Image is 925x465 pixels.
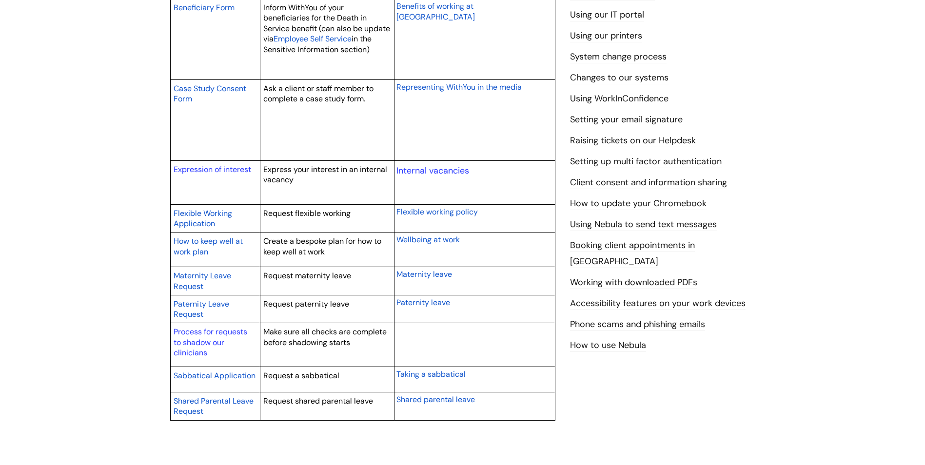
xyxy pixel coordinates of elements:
[174,82,246,105] a: Case Study Consent Form
[570,93,669,105] a: Using WorkInConfidence
[396,369,466,379] span: Taking a sabbatical
[274,34,352,44] span: Employee Self Service
[570,218,717,231] a: Using Nebula to send text messages
[174,271,231,291] span: Maternity Leave Request
[174,83,246,104] span: Case Study Consent Form
[570,51,667,63] a: System change process
[174,395,254,417] a: Shared Parental Leave Request
[396,297,450,308] span: Paternity leave
[174,369,256,381] a: Sabbatical Application
[570,297,746,310] a: Accessibility features on your work devices
[570,72,669,84] a: Changes to our systems
[570,276,697,289] a: Working with downloaded PDFs
[570,114,683,126] a: Setting your email signature
[274,33,352,44] a: Employee Self Service
[263,327,387,348] span: Make sure all checks are complete before shadowing starts
[396,1,475,22] span: Benefits of working at [GEOGRAPHIC_DATA]
[570,318,705,331] a: Phone scams and phishing emails
[570,176,727,189] a: Client consent and information sharing
[174,235,243,257] a: How to keep well at work plan
[174,236,243,257] span: How to keep well at work plan
[263,236,381,257] span: Create a bespoke plan for how to keep well at work
[174,327,247,358] a: Process for requests to shadow our clinicians
[396,82,522,92] span: Representing WithYou in the media
[396,368,466,380] a: Taking a sabbatical
[174,370,256,381] span: Sabbatical Application
[570,155,722,168] a: Setting up multi factor authentication
[174,270,231,292] a: Maternity Leave Request
[174,208,232,229] span: Flexible Working Application
[263,396,373,406] span: Request shared parental leave
[174,396,254,417] span: Shared Parental Leave Request
[174,2,235,13] span: Beneficiary Form
[396,393,475,405] a: Shared parental leave
[263,271,351,281] span: Request maternity leave
[263,208,351,218] span: Request flexible working
[570,197,707,210] a: How to update your Chromebook
[263,2,390,44] span: Inform WithYou of your beneficiaries for the Death in Service benefit (can also be update via
[396,296,450,308] a: Paternity leave
[396,207,478,217] span: Flexible working policy
[570,9,644,21] a: Using our IT portal
[396,165,469,176] a: Internal vacancies
[263,83,374,104] span: Ask a client or staff member to complete a case study form.
[263,164,387,185] span: Express your interest in an internal vacancy
[570,135,696,147] a: Raising tickets on our Helpdesk
[174,207,232,230] a: Flexible Working Application
[570,30,642,42] a: Using our printers
[174,299,229,320] span: Paternity Leave Request
[396,233,460,245] a: Wellbeing at work
[396,81,522,93] a: Representing WithYou in the media
[396,269,452,279] span: Maternity leave
[174,1,235,13] a: Beneficiary Form
[263,34,372,55] span: in the Sensitive Information section)
[570,239,695,268] a: Booking client appointments in [GEOGRAPHIC_DATA]
[396,234,460,245] span: Wellbeing at work
[174,298,229,320] a: Paternity Leave Request
[263,370,339,381] span: Request a sabbatical
[570,339,646,352] a: How to use Nebula
[396,394,475,405] span: Shared parental leave
[263,299,349,309] span: Request paternity leave
[174,164,251,174] a: Expression of interest
[396,206,478,217] a: Flexible working policy
[396,268,452,280] a: Maternity leave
